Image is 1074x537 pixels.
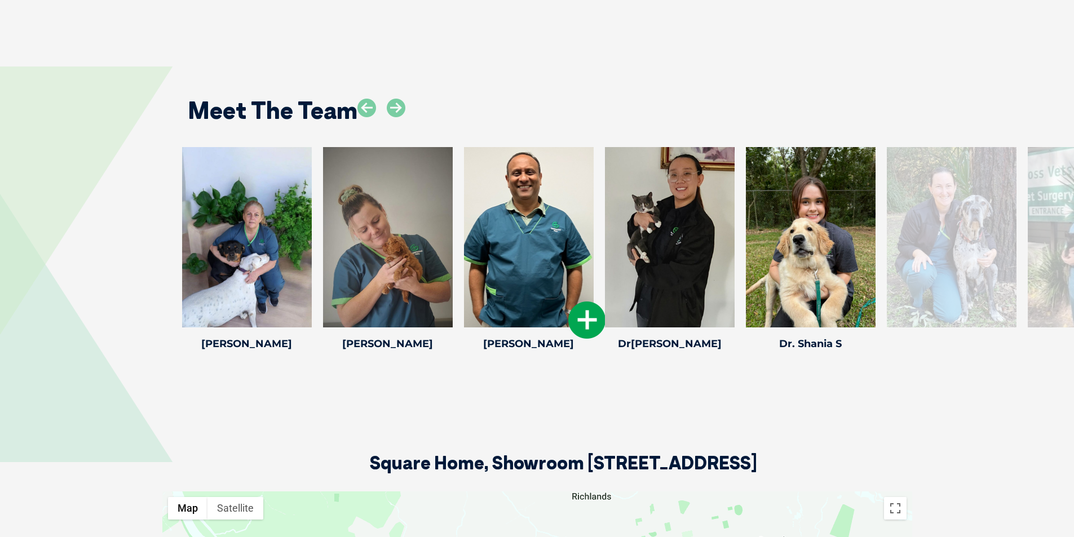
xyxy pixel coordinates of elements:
h2: Meet The Team [188,99,357,122]
button: Toggle fullscreen view [884,497,907,520]
h4: Dr. Shania S [746,339,876,349]
h4: [PERSON_NAME] [323,339,453,349]
h2: Square Home, Showroom [STREET_ADDRESS] [370,454,757,491]
h4: [PERSON_NAME] [464,339,594,349]
button: Show street map [168,497,207,520]
h4: [PERSON_NAME] [182,339,312,349]
button: Show satellite imagery [207,497,263,520]
h4: Dr[PERSON_NAME] [605,339,735,349]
